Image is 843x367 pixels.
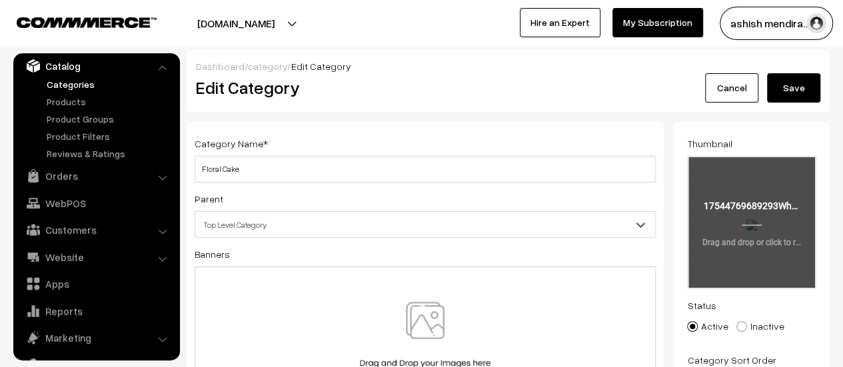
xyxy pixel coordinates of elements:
label: Category Sort Order [687,353,776,367]
a: Product Filters [43,129,175,143]
h2: Edit Category [196,77,659,98]
button: [DOMAIN_NAME] [151,7,321,40]
label: Category Name [195,137,268,151]
a: Hire an Expert [520,8,600,37]
label: Thumbnail [687,137,732,151]
label: Active [687,319,728,333]
span: Edit Category [291,61,351,72]
img: user [806,13,826,33]
a: Cancel [705,73,758,103]
button: ashish mendira… [720,7,833,40]
a: My Subscription [612,8,703,37]
a: category [248,61,287,72]
label: Parent [195,192,223,206]
a: Orders [17,164,175,188]
input: Category Name [195,156,656,183]
button: Save [767,73,820,103]
a: Marketing [17,326,175,350]
label: Inactive [736,319,784,333]
a: Reports [17,299,175,323]
label: Status [687,298,716,312]
a: WebPOS [17,191,175,215]
a: Products [43,95,175,109]
a: Categories [43,77,175,91]
span: Top Level Category [195,211,656,238]
img: COMMMERCE [17,17,157,27]
a: COMMMERCE [17,13,133,29]
a: Apps [17,272,175,296]
a: Catalog [17,54,175,78]
div: / / [196,59,820,73]
a: Website [17,245,175,269]
a: Reviews & Ratings [43,147,175,161]
span: Top Level Category [195,213,655,236]
label: Banners [195,247,230,261]
a: Dashboard [196,61,245,72]
a: Customers [17,218,175,242]
a: Product Groups [43,112,175,126]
